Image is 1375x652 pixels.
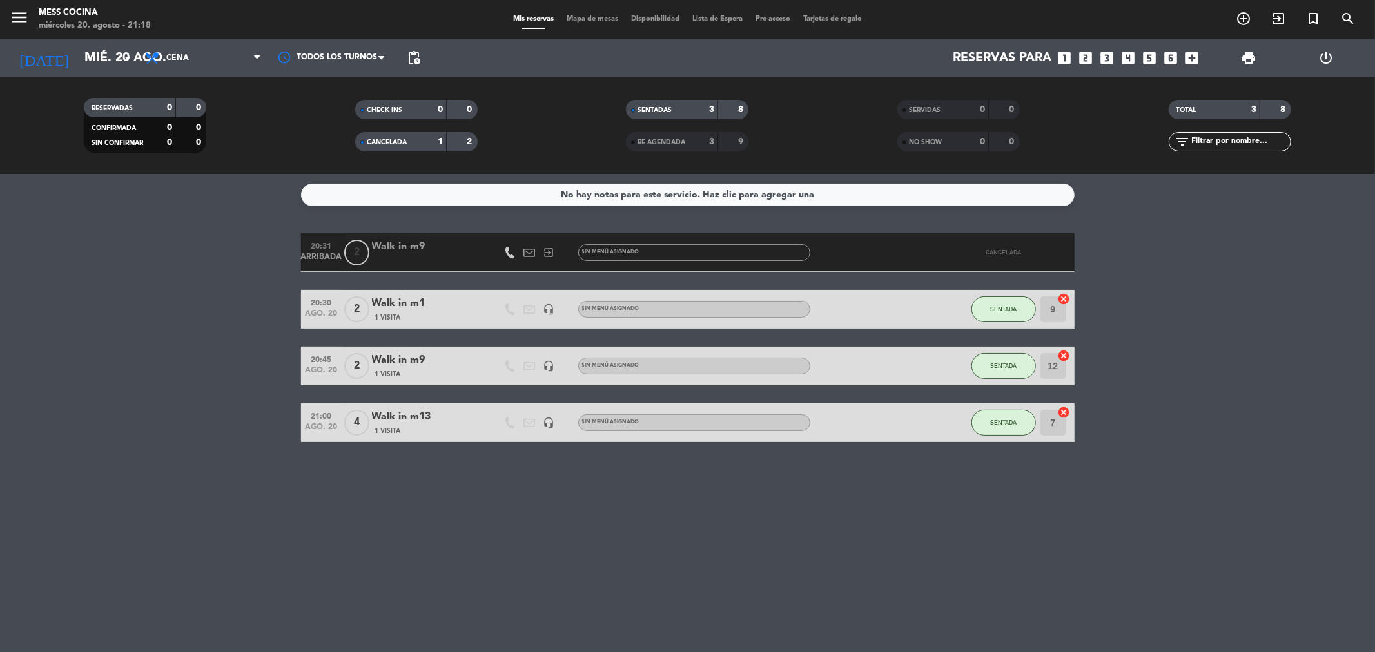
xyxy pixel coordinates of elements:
[372,238,482,255] div: Walk in m9
[990,419,1017,426] span: SENTADA
[467,137,474,146] strong: 2
[1009,137,1017,146] strong: 0
[543,303,555,315] i: headset_mic
[1236,11,1251,26] i: add_circle_outline
[749,15,797,23] span: Pre-acceso
[543,417,555,428] i: headset_mic
[909,139,942,146] span: NO SHOW
[372,295,482,312] div: Walk in m1
[92,140,143,146] span: SIN CONFIRMAR
[625,15,686,23] span: Disponibilidad
[986,249,1021,256] span: CANCELADA
[980,137,985,146] strong: 0
[990,362,1017,369] span: SENTADA
[1120,50,1137,66] i: looks_4
[344,353,369,379] span: 2
[306,253,338,267] span: ARRIBADA
[953,50,1052,66] span: Reservas para
[375,426,401,436] span: 1 Visita
[306,309,338,324] span: ago. 20
[507,15,560,23] span: Mis reservas
[582,249,639,254] span: Sin menú asignado
[196,138,204,147] strong: 0
[1142,50,1158,66] i: looks_5
[543,247,555,258] i: exit_to_app
[1175,134,1191,149] i: filter_list
[367,107,402,113] span: CHECK INS
[1058,349,1071,362] i: cancel
[560,15,625,23] span: Mapa de mesas
[306,351,338,366] span: 20:45
[10,8,29,27] i: menu
[971,353,1036,379] button: SENTADA
[375,312,401,323] span: 1 Visita
[196,103,204,112] strong: 0
[120,50,135,66] i: arrow_drop_down
[990,305,1017,312] span: SENTADA
[1241,50,1256,66] span: print
[709,105,714,114] strong: 3
[306,294,338,309] span: 20:30
[1078,50,1095,66] i: looks_two
[797,15,868,23] span: Tarjetas de regalo
[1287,39,1365,77] div: LOG OUT
[306,366,338,381] span: ago. 20
[971,410,1036,436] button: SENTADA
[582,419,639,425] span: Sin menú asignado
[1251,105,1256,114] strong: 3
[582,363,639,368] span: Sin menú asignado
[367,139,407,146] span: CANCELADA
[1163,50,1180,66] i: looks_6
[196,123,204,132] strong: 0
[10,8,29,32] button: menu
[971,240,1036,265] button: CANCELADA
[1058,292,1071,305] i: cancel
[10,44,78,72] i: [DATE]
[467,105,474,114] strong: 0
[638,139,685,146] span: RE AGENDADA
[375,369,401,379] span: 1 Visita
[1009,105,1017,114] strong: 0
[686,15,749,23] span: Lista de Espera
[1176,107,1196,113] span: TOTAL
[1280,105,1288,114] strong: 8
[1057,50,1073,66] i: looks_one
[709,137,714,146] strong: 3
[39,19,151,32] div: miércoles 20. agosto - 21:18
[1184,50,1201,66] i: add_box
[372,352,482,369] div: Walk in m9
[1271,11,1286,26] i: exit_to_app
[167,138,172,147] strong: 0
[306,408,338,423] span: 21:00
[582,306,639,311] span: Sin menú asignado
[971,296,1036,322] button: SENTADA
[39,6,151,19] div: Mess Cocina
[738,105,746,114] strong: 8
[344,240,369,265] span: 2
[738,137,746,146] strong: 9
[1058,406,1071,419] i: cancel
[909,107,941,113] span: SERVIDAS
[372,408,482,425] div: Walk in m13
[561,187,814,202] div: No hay notas para este servicio. Haz clic para agregar una
[438,105,443,114] strong: 0
[344,410,369,436] span: 4
[167,123,172,132] strong: 0
[92,125,136,131] span: CONFIRMADA
[638,107,672,113] span: SENTADAS
[1340,11,1356,26] i: search
[1319,50,1334,66] i: power_settings_new
[306,238,338,253] span: 20:31
[406,50,422,66] span: pending_actions
[306,423,338,437] span: ago. 20
[92,105,133,111] span: RESERVADAS
[167,103,172,112] strong: 0
[980,105,985,114] strong: 0
[438,137,443,146] strong: 1
[166,53,189,62] span: Cena
[543,360,555,372] i: headset_mic
[344,296,369,322] span: 2
[1305,11,1321,26] i: turned_in_not
[1099,50,1116,66] i: looks_3
[1191,135,1291,149] input: Filtrar por nombre...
